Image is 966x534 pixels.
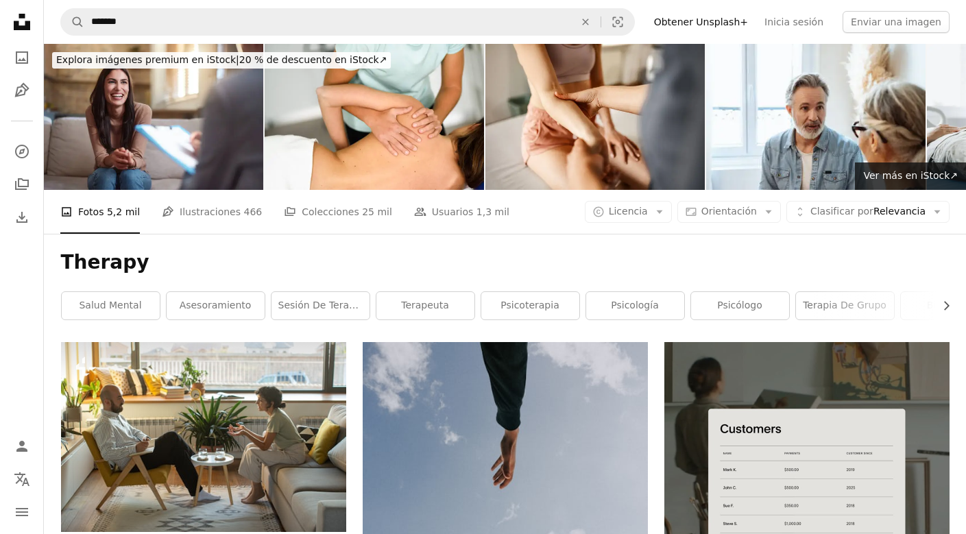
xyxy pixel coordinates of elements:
[162,190,262,234] a: Ilustraciones 466
[265,44,484,190] img: Profesional fisioterapeuta mujer dando masaje de hombro a una mujer
[756,11,832,33] a: Inicia sesión
[646,11,756,33] a: Obtener Unsplash+
[243,204,262,219] span: 466
[570,9,601,35] button: Borrar
[167,292,265,319] a: asesoramiento
[362,204,392,219] span: 25 mil
[8,171,36,198] a: Colecciones
[8,465,36,493] button: Idioma
[796,292,894,319] a: Terapia de grupo
[481,292,579,319] a: psicoterapia
[61,342,346,532] img: Un hombre y una mujer sentados en un sofá hablando
[62,292,160,319] a: salud mental
[691,292,789,319] a: psicólogo
[56,54,239,65] span: Explora imágenes premium en iStock |
[60,8,635,36] form: Encuentra imágenes en todo el sitio
[485,44,705,190] img: Mujer joven en un programa de fisioterapia para aliviar el dolor
[706,44,926,190] img: Esposo ansioso que habla con su esposa y encuentra consuelo
[376,292,474,319] a: terapeuta
[8,498,36,526] button: Menú
[61,250,950,275] h1: Therapy
[8,44,36,71] a: Fotos
[44,44,263,190] img: Mujer feliz hablando con su terapeuta en casa.
[863,170,958,181] span: Ver más en iStock ↗
[61,9,84,35] button: Buscar en Unsplash
[855,162,966,190] a: Ver más en iStock↗
[586,292,684,319] a: psicología
[677,201,781,223] button: Orientación
[810,205,926,219] span: Relevancia
[934,292,950,319] button: desplazar lista a la derecha
[52,52,391,69] div: 20 % de descuento en iStock ↗
[271,292,370,319] a: Sesión de terapia
[61,430,346,443] a: Un hombre y una mujer sentados en un sofá hablando
[786,201,950,223] button: Clasificar porRelevancia
[8,77,36,104] a: Ilustraciones
[414,190,509,234] a: Usuarios 1,3 mil
[8,138,36,165] a: Explorar
[284,190,392,234] a: Colecciones 25 mil
[8,433,36,460] a: Iniciar sesión / Registrarse
[601,9,634,35] button: Búsqueda visual
[585,201,672,223] button: Licencia
[810,206,873,217] span: Clasificar por
[843,11,950,33] button: Enviar una imagen
[476,204,509,219] span: 1,3 mil
[8,204,36,231] a: Historial de descargas
[701,206,757,217] span: Orientación
[44,44,399,77] a: Explora imágenes premium en iStock|20 % de descuento en iStock↗
[609,206,648,217] span: Licencia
